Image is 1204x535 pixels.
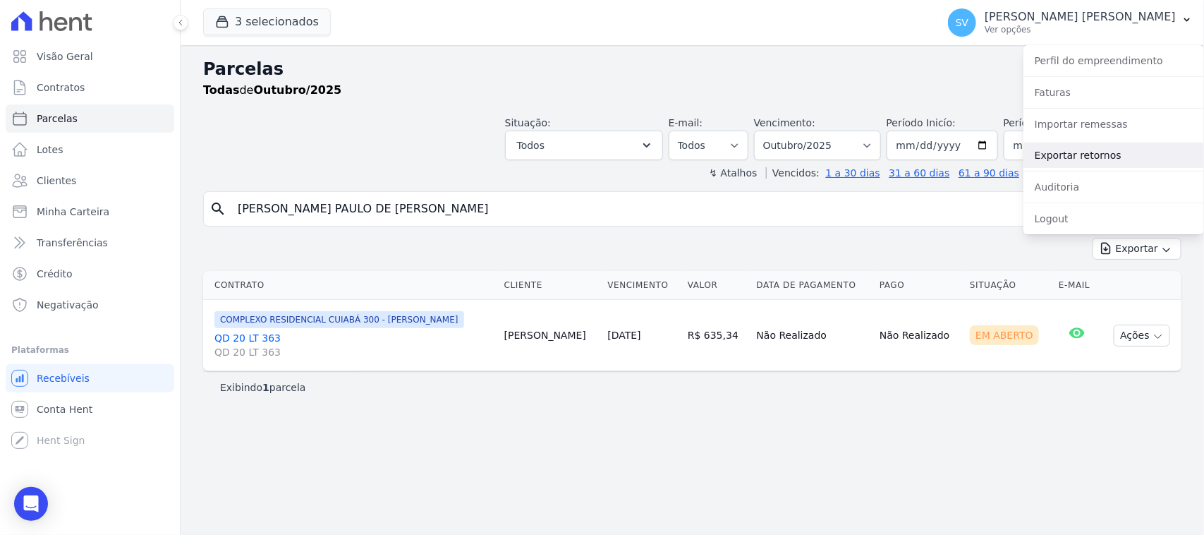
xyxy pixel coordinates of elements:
a: Logout [1023,206,1204,232]
td: Não Realizado [751,300,874,371]
button: Exportar [1093,238,1181,260]
a: QD 20 LT 363QD 20 LT 363 [214,331,493,359]
strong: Todas [203,83,240,97]
i: search [209,200,226,217]
td: Não Realizado [874,300,964,371]
a: Negativação [6,291,174,319]
a: Parcelas [6,104,174,133]
a: 31 a 60 dias [889,167,949,179]
div: Plataformas [11,342,169,359]
a: Importar remessas [1023,112,1204,137]
a: Transferências [6,229,174,257]
th: Data de Pagamento [751,271,874,300]
span: Visão Geral [37,49,93,64]
td: R$ 635,34 [682,300,751,371]
th: Pago [874,271,964,300]
b: 1 [262,382,269,393]
label: Vencidos: [766,167,820,179]
th: Situação [964,271,1053,300]
a: 61 a 90 dias [959,167,1019,179]
a: Exportar retornos [1023,143,1204,168]
a: Visão Geral [6,42,174,71]
h2: Parcelas [203,56,1181,82]
span: COMPLEXO RESIDENCIAL CUIABÁ 300 - [PERSON_NAME] [214,311,464,328]
span: Contratos [37,80,85,95]
span: Clientes [37,174,76,188]
a: 1 a 30 dias [826,167,880,179]
a: Recebíveis [6,364,174,392]
a: Lotes [6,136,174,164]
p: [PERSON_NAME] [PERSON_NAME] [985,10,1176,24]
a: Conta Hent [6,395,174,423]
span: Crédito [37,267,73,281]
strong: Outubro/2025 [254,83,342,97]
span: Negativação [37,298,99,312]
span: Transferências [37,236,108,250]
button: Todos [505,131,663,160]
span: SV [956,18,968,28]
a: Crédito [6,260,174,288]
th: Cliente [499,271,602,300]
th: Vencimento [602,271,682,300]
a: Perfil do empreendimento [1023,48,1204,73]
label: Vencimento: [754,117,815,128]
span: Todos [517,137,545,154]
a: Faturas [1023,80,1204,105]
a: Minha Carteira [6,198,174,226]
button: SV [PERSON_NAME] [PERSON_NAME] Ver opções [937,3,1204,42]
a: Contratos [6,73,174,102]
button: Ações [1114,325,1170,347]
div: Open Intercom Messenger [14,487,48,521]
span: Parcelas [37,112,78,126]
a: Clientes [6,167,174,195]
p: de [203,82,341,99]
input: Buscar por nome do lote ou do cliente [229,195,1175,223]
label: E-mail: [669,117,703,128]
label: Período Inicío: [887,117,956,128]
a: [DATE] [607,330,640,341]
span: Conta Hent [37,402,92,416]
label: Período Fim: [1004,116,1115,131]
p: Ver opções [985,24,1176,35]
label: ↯ Atalhos [709,167,757,179]
span: Lotes [37,143,63,157]
label: Situação: [505,117,551,128]
th: Contrato [203,271,499,300]
span: Minha Carteira [37,205,109,219]
button: 3 selecionados [203,8,331,35]
th: E-mail [1053,271,1100,300]
p: Exibindo parcela [220,380,306,395]
span: Recebíveis [37,371,90,385]
th: Valor [682,271,751,300]
div: Em Aberto [970,325,1039,345]
span: QD 20 LT 363 [214,345,493,359]
a: Auditoria [1023,174,1204,200]
td: [PERSON_NAME] [499,300,602,371]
